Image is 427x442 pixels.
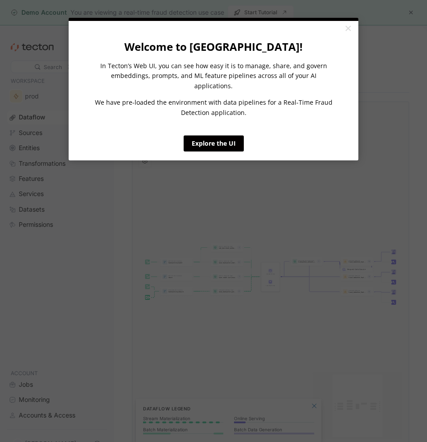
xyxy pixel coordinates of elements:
p: We have pre-loaded the environment with data pipelines for a Real-Time Fraud Detection application. [93,98,334,118]
strong: Welcome to [GEOGRAPHIC_DATA]! [124,39,303,54]
p: In Tecton’s Web UI, you can see how easy it is to manage, share, and govern embeddings, prompts, ... [93,61,334,91]
a: Close modal [340,21,356,37]
div: current step [69,18,358,21]
a: Explore the UI [184,135,244,151]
